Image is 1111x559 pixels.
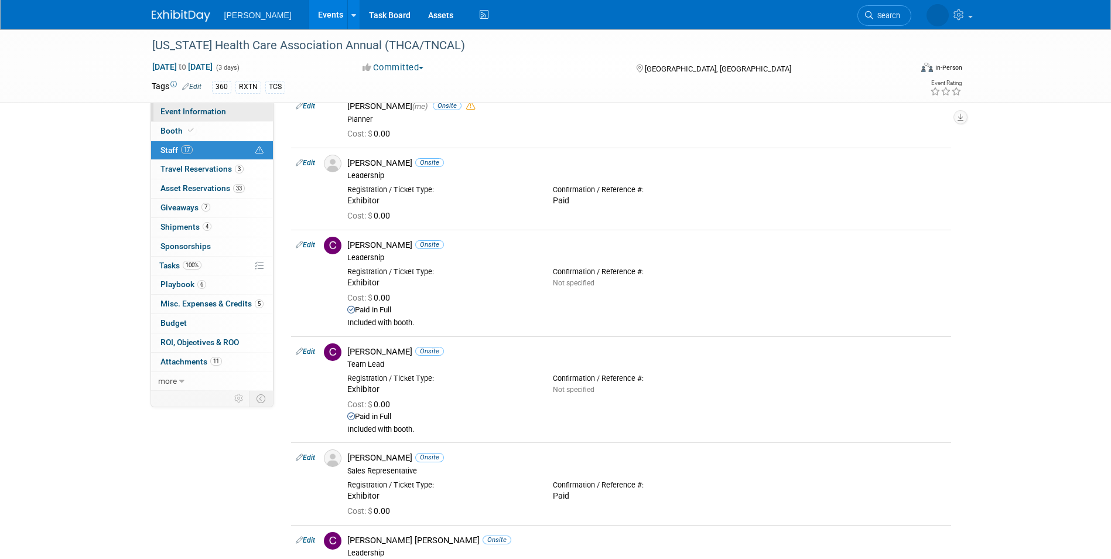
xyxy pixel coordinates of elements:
span: Staff [160,145,193,155]
div: TCS [265,81,285,93]
div: Exhibitor [347,384,535,395]
div: Confirmation / Reference #: [553,267,741,277]
span: Onsite [415,158,444,167]
a: ROI, Objectives & ROO [151,333,273,352]
span: 6 [197,280,206,289]
span: Booth [160,126,196,135]
span: (3 days) [215,64,240,71]
span: Sponsorships [160,241,211,251]
span: Cost: $ [347,506,374,516]
a: Sponsorships [151,237,273,256]
div: Confirmation / Reference #: [553,185,741,195]
div: Leadership [347,171,946,180]
div: Event Rating [930,80,962,86]
div: [PERSON_NAME] [347,158,946,169]
a: Giveaways7 [151,199,273,217]
div: Paid [553,196,741,206]
a: Event Information [151,103,273,121]
a: Booth [151,122,273,141]
a: Edit [296,536,315,544]
div: Confirmation / Reference #: [553,480,741,490]
span: Giveaways [160,203,210,212]
span: 11 [210,357,222,366]
span: 3 [235,165,244,173]
div: Sales Representative [347,466,946,476]
a: Tasks100% [151,257,273,275]
span: 0.00 [347,211,395,220]
div: [US_STATE] Health Care Association Annual (THCA/TNCAL) [148,35,894,56]
span: 7 [201,203,210,212]
a: Travel Reservations3 [151,160,273,179]
div: Leadership [347,548,946,558]
div: Planner [347,115,946,124]
span: 0.00 [347,129,395,138]
a: more [151,372,273,391]
a: Edit [296,159,315,167]
span: Asset Reservations [160,183,245,193]
span: Onsite [415,453,444,462]
a: Misc. Expenses & Credits5 [151,295,273,313]
span: Attachments [160,357,222,366]
i: Double-book Warning! [466,101,475,110]
img: Associate-Profile-5.png [324,449,341,467]
span: [PERSON_NAME] [224,11,292,20]
span: Search [873,11,900,20]
div: [PERSON_NAME] [347,101,946,112]
a: Search [857,5,911,26]
a: Edit [296,241,315,249]
button: Committed [358,62,428,74]
div: In-Person [935,63,962,72]
span: [DATE] [DATE] [152,62,213,72]
img: C.jpg [324,343,341,361]
div: Paid in Full [347,412,946,422]
td: Tags [152,80,201,94]
div: Confirmation / Reference #: [553,374,741,383]
span: Shipments [160,222,211,231]
a: Edit [296,454,315,462]
span: Cost: $ [347,211,374,220]
span: Playbook [160,279,206,289]
a: Edit [296,102,315,110]
span: Not specified [553,279,594,287]
div: [PERSON_NAME] [PERSON_NAME] [347,535,946,546]
div: Exhibitor [347,196,535,206]
div: Leadership [347,253,946,263]
div: Registration / Ticket Type: [347,480,535,490]
span: 0.00 [347,506,395,516]
div: Registration / Ticket Type: [347,374,535,383]
td: Personalize Event Tab Strip [229,391,249,406]
span: 5 [255,299,264,308]
div: Event Format [842,61,963,79]
i: Booth reservation complete [188,127,194,134]
img: Format-Inperson.png [921,63,933,72]
span: to [177,62,188,71]
div: Registration / Ticket Type: [347,185,535,195]
div: Exhibitor [347,491,535,502]
div: Included with booth. [347,425,946,435]
a: Shipments4 [151,218,273,237]
div: Registration / Ticket Type: [347,267,535,277]
span: 0.00 [347,400,395,409]
a: Staff17 [151,141,273,160]
span: Cost: $ [347,400,374,409]
span: Cost: $ [347,129,374,138]
td: Toggle Event Tabs [249,391,273,406]
a: Edit [182,83,201,91]
div: [PERSON_NAME] [347,346,946,357]
span: Onsite [483,536,511,544]
a: Playbook6 [151,275,273,294]
div: Paid in Full [347,305,946,315]
span: 17 [181,145,193,154]
a: Attachments11 [151,353,273,371]
span: Potential Scheduling Conflict -- at least one attendee is tagged in another overlapping event. [255,145,264,156]
div: 360 [212,81,231,93]
div: Team Lead [347,360,946,369]
span: Budget [160,318,187,328]
span: [GEOGRAPHIC_DATA], [GEOGRAPHIC_DATA] [645,64,791,73]
span: ROI, Objectives & ROO [160,338,239,347]
div: [PERSON_NAME] [347,240,946,251]
span: Onsite [415,347,444,356]
a: Edit [296,347,315,356]
span: 33 [233,184,245,193]
span: Onsite [433,101,462,110]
